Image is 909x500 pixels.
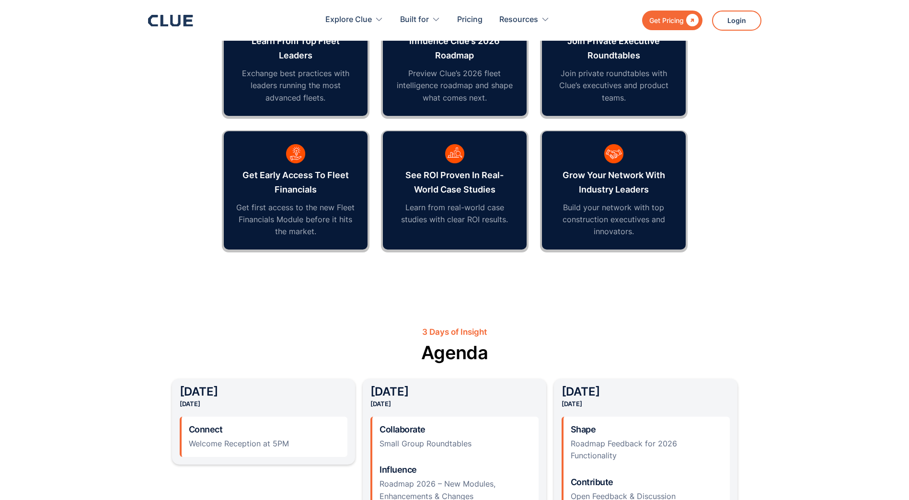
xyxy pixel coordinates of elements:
[400,5,440,35] div: Built for
[395,68,515,104] p: Preview Clue’s 2026 fleet intelligence roadmap and shape what comes next.
[236,168,356,197] h3: Get early access to Fleet Financials
[562,386,730,407] h3: [DATE]
[172,326,737,338] div: 3 Days of Insight
[395,34,515,63] h3: Influence Clue’s 2026 roadmap
[236,34,356,63] h3: Learn from top fleet leaders
[380,464,531,476] h4: Influence
[571,438,723,462] p: Roadmap Feedback for 2026 Functionality
[395,168,515,197] h3: See ROI proven in real-world case studies
[380,438,531,450] p: Small Group Roundtables
[554,34,674,63] h3: Join private executive roundtables
[370,400,391,408] span: [DATE]
[380,424,531,435] h4: Collaborate
[554,202,674,238] p: Build your network with top construction executives and innovators.
[562,400,582,408] span: [DATE]
[499,5,550,35] div: Resources
[554,68,674,104] p: Join private roundtables with Clue’s executives and product teams.
[400,5,429,35] div: Built for
[604,144,623,163] img: Lack of Integration Prevents Insight
[649,14,684,26] div: Get Pricing
[172,341,737,364] h2: Agenda
[189,438,341,450] p: Welcome Reception at 5PM
[180,400,200,408] span: [DATE]
[189,424,341,435] h4: Connect
[370,386,539,407] h3: [DATE]
[642,11,702,30] a: Get Pricing
[445,144,464,163] img: Lack of Integration Prevents Insight
[571,477,723,488] h4: Contribute
[457,5,483,35] a: Pricing
[684,14,699,26] div: 
[236,68,356,104] p: Exchange best practices with leaders running the most advanced fleets.
[325,5,383,35] div: Explore Clue
[325,5,372,35] div: Explore Clue
[236,202,356,238] p: Get first access to the new Fleet Financials Module before it hits the market.
[554,168,674,197] h3: Grow your network with industry leaders
[712,11,761,31] a: Login
[571,424,723,435] h4: Shape
[499,5,538,35] div: Resources
[395,202,515,226] p: Learn from real-world case studies with clear ROI results.
[180,386,348,407] h3: [DATE]
[286,144,305,163] img: Lack of Integration Prevents Insight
